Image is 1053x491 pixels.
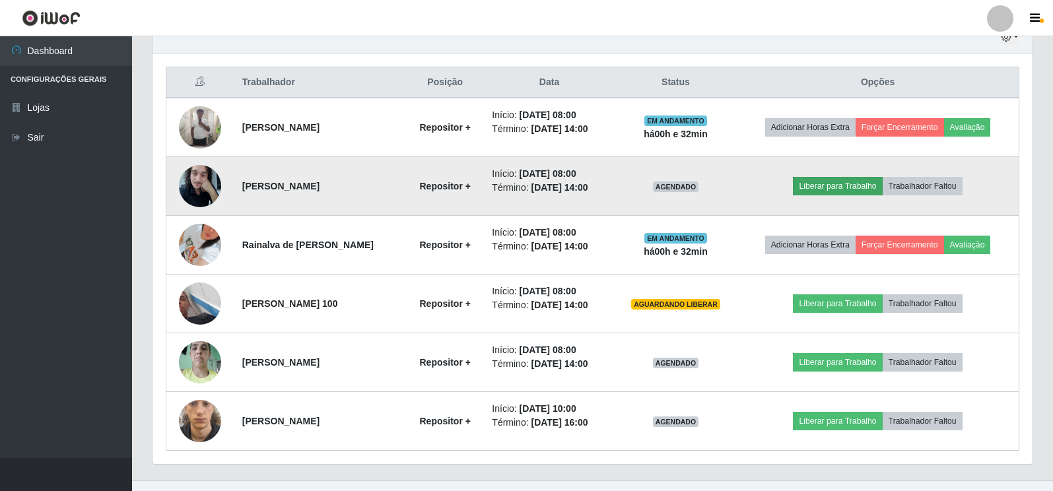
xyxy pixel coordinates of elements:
[615,67,737,98] th: Status
[531,182,588,193] time: [DATE] 14:00
[242,298,338,309] strong: [PERSON_NAME] 100
[179,334,221,390] img: 1753296713648.jpeg
[179,158,221,214] img: 1747575211019.jpeg
[420,122,471,133] strong: Repositor +
[420,240,471,250] strong: Repositor +
[531,241,588,251] time: [DATE] 14:00
[644,246,708,257] strong: há 00 h e 32 min
[856,236,944,254] button: Forçar Encerramento
[653,416,699,427] span: AGENDADO
[883,412,963,430] button: Trabalhador Faltou
[492,108,606,122] li: Início:
[492,298,606,312] li: Término:
[531,358,588,369] time: [DATE] 14:00
[531,300,588,310] time: [DATE] 14:00
[520,227,576,238] time: [DATE] 08:00
[644,115,707,126] span: EM ANDAMENTO
[883,177,963,195] button: Trabalhador Faltou
[883,294,963,313] button: Trabalhador Faltou
[420,298,471,309] strong: Repositor +
[856,118,944,137] button: Forçar Encerramento
[492,226,606,240] li: Início:
[520,168,576,179] time: [DATE] 08:00
[22,10,81,26] img: CoreUI Logo
[492,402,606,416] li: Início:
[653,181,699,192] span: AGENDADO
[520,403,576,414] time: [DATE] 10:00
[492,343,606,357] li: Início:
[420,416,471,426] strong: Repositor +
[492,167,606,181] li: Início:
[242,181,320,191] strong: [PERSON_NAME]
[179,376,221,467] img: 1749668306619.jpeg
[644,129,708,139] strong: há 00 h e 32 min
[492,284,606,298] li: Início:
[793,412,882,430] button: Liberar para Trabalho
[520,110,576,120] time: [DATE] 08:00
[420,357,471,368] strong: Repositor +
[944,236,991,254] button: Avaliação
[242,416,320,426] strong: [PERSON_NAME]
[793,294,882,313] button: Liberar para Trabalho
[492,240,606,253] li: Término:
[883,353,963,372] button: Trabalhador Faltou
[793,177,882,195] button: Liberar para Trabalho
[179,266,221,341] img: 1752282954547.jpeg
[242,122,320,133] strong: [PERSON_NAME]
[737,67,1019,98] th: Opções
[653,358,699,368] span: AGENDADO
[484,67,614,98] th: Data
[631,299,720,310] span: AGUARDANDO LIBERAR
[234,67,406,98] th: Trabalhador
[520,344,576,355] time: [DATE] 08:00
[765,236,856,254] button: Adicionar Horas Extra
[242,240,374,250] strong: Rainalva de [PERSON_NAME]
[765,118,856,137] button: Adicionar Horas Extra
[520,286,576,296] time: [DATE] 08:00
[406,67,484,98] th: Posição
[179,198,221,292] img: 1750540244970.jpeg
[644,233,707,244] span: EM ANDAMENTO
[179,106,221,148] img: 1746814061107.jpeg
[944,118,991,137] button: Avaliação
[492,181,606,195] li: Término:
[531,123,588,134] time: [DATE] 14:00
[492,122,606,136] li: Término:
[793,353,882,372] button: Liberar para Trabalho
[242,357,320,368] strong: [PERSON_NAME]
[492,357,606,371] li: Término:
[420,181,471,191] strong: Repositor +
[531,417,588,428] time: [DATE] 16:00
[492,416,606,430] li: Término:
